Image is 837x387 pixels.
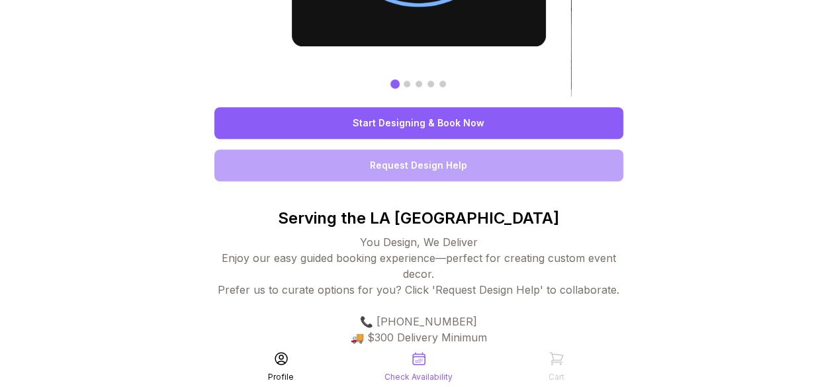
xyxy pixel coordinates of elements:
a: Start Designing & Book Now [214,107,623,139]
div: Profile [268,372,294,382]
div: You Design, We Deliver Enjoy our easy guided booking experience—perfect for creating custom event... [214,234,623,377]
p: Serving the LA [GEOGRAPHIC_DATA] [214,208,623,229]
div: Check Availability [384,372,453,382]
div: Cart [549,372,564,382]
a: Request Design Help [214,150,623,181]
